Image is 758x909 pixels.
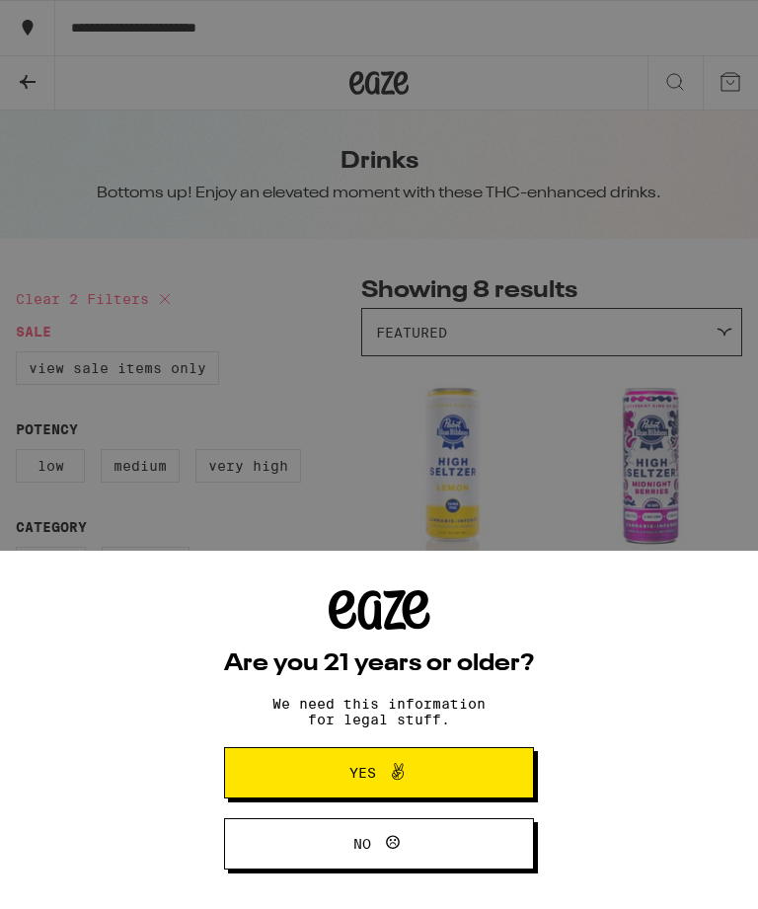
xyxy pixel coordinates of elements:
[224,818,534,870] button: No
[256,696,502,727] p: We need this information for legal stuff.
[224,747,534,798] button: Yes
[224,652,534,676] h2: Are you 21 years or older?
[353,837,371,851] span: No
[349,766,376,780] span: Yes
